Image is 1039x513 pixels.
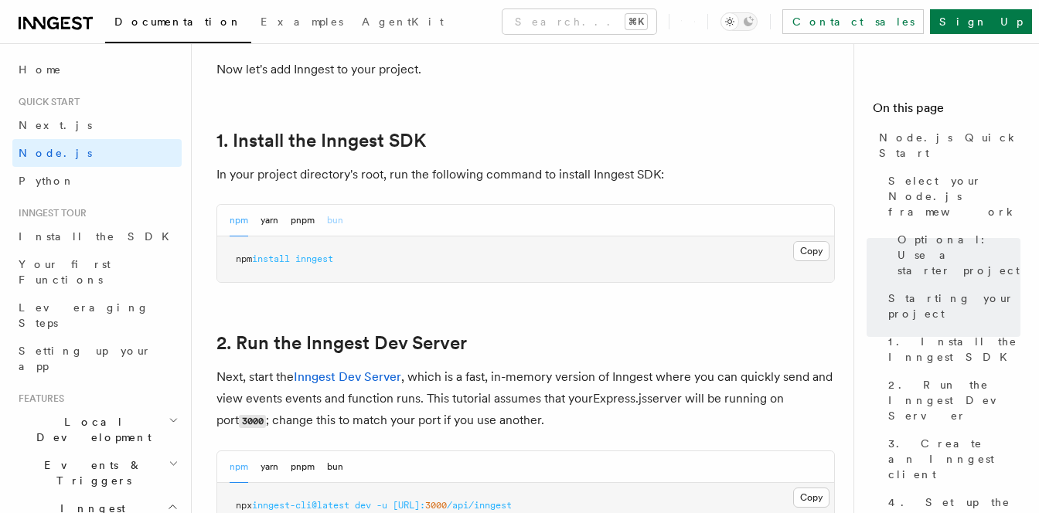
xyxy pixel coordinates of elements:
code: 3000 [239,415,266,428]
a: Setting up your app [12,337,182,380]
p: Next, start the , which is a fast, in-memory version of Inngest where you can quickly send and vi... [216,366,835,432]
span: [URL]: [393,500,425,511]
span: 1. Install the Inngest SDK [888,334,1020,365]
a: Next.js [12,111,182,139]
button: bun [327,451,343,483]
span: Documentation [114,15,242,28]
span: Starting your project [888,290,1020,321]
a: 2. Run the Inngest Dev Server [216,332,467,354]
span: dev [355,500,371,511]
button: Toggle dark mode [720,12,758,31]
a: Leveraging Steps [12,294,182,337]
a: Select your Node.js framework [882,167,1020,226]
span: Optional: Use a starter project [898,232,1020,278]
button: Copy [793,488,829,508]
span: Examples [261,15,343,28]
span: Select your Node.js framework [888,173,1020,219]
button: Events & Triggers [12,451,182,494]
span: Your first Functions [19,258,111,286]
button: pnpm [291,205,315,236]
button: Local Development [12,408,182,451]
a: Optional: Use a starter project [891,226,1020,284]
a: Documentation [105,5,251,43]
span: npm [236,253,252,264]
span: Events & Triggers [12,457,169,488]
button: Copy [793,241,829,261]
span: Python [19,175,75,187]
h4: On this page [873,99,1020,124]
a: 1. Install the Inngest SDK [216,130,426,151]
span: Features [12,392,64,405]
span: Home [19,62,62,77]
span: Local Development [12,414,169,445]
span: install [252,253,290,264]
span: AgentKit [362,15,444,28]
button: yarn [261,451,278,483]
button: Search...⌘K [502,9,656,34]
a: Inngest Dev Server [294,369,401,384]
a: Contact sales [782,9,924,34]
button: yarn [261,205,278,236]
button: npm [230,451,248,483]
span: Setting up your app [19,345,152,372]
span: inngest-cli@latest [252,500,349,511]
p: Now let's add Inngest to your project. [216,59,835,80]
a: Sign Up [930,9,1032,34]
a: Install the SDK [12,223,182,250]
span: Inngest tour [12,207,87,219]
span: 3. Create an Inngest client [888,436,1020,482]
a: Node.js Quick Start [873,124,1020,167]
span: Quick start [12,96,80,108]
button: bun [327,205,343,236]
span: Node.js Quick Start [879,130,1020,161]
a: 1. Install the Inngest SDK [882,328,1020,371]
span: 3000 [425,500,447,511]
span: Install the SDK [19,230,179,243]
span: Leveraging Steps [19,301,149,329]
kbd: ⌘K [625,14,647,29]
span: npx [236,500,252,511]
a: 2. Run the Inngest Dev Server [882,371,1020,430]
button: npm [230,205,248,236]
span: inngest [295,253,333,264]
span: Next.js [19,119,92,131]
span: -u [376,500,387,511]
span: 2. Run the Inngest Dev Server [888,377,1020,423]
a: Starting your project [882,284,1020,328]
a: Examples [251,5,353,42]
span: /api/inngest [447,500,512,511]
a: Your first Functions [12,250,182,294]
span: Node.js [19,147,92,159]
p: In your project directory's root, run the following command to install Inngest SDK: [216,164,835,185]
button: pnpm [291,451,315,483]
a: AgentKit [353,5,453,42]
a: 3. Create an Inngest client [882,430,1020,488]
a: Python [12,167,182,195]
a: Node.js [12,139,182,167]
a: Home [12,56,182,83]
